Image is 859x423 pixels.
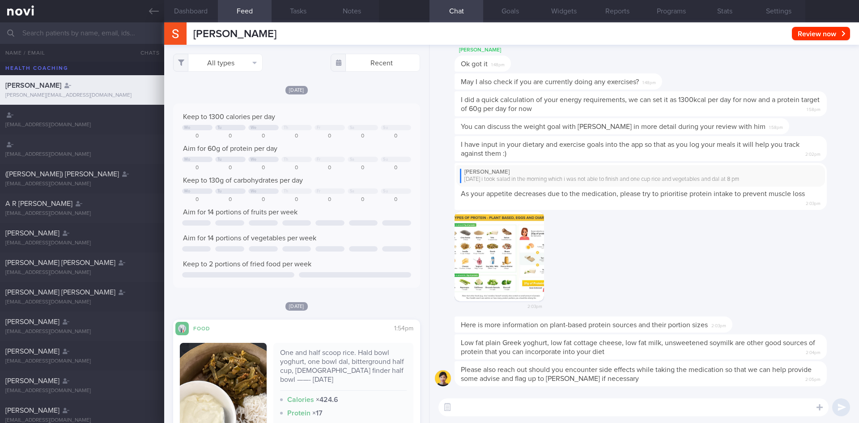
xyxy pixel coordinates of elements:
div: 0 [281,165,312,171]
div: 0 [381,133,411,140]
div: 0 [315,133,345,140]
div: 0 [182,197,213,203]
div: 0 [348,197,378,203]
span: Keep to 1300 calories per day [183,113,275,120]
span: 2:03pm [806,198,821,207]
span: 1:54pm [394,325,413,332]
div: 0 [315,197,345,203]
div: 0 [182,133,213,140]
span: 1:48pm [491,60,505,68]
div: Su [383,157,388,162]
span: [PERSON_NAME] [5,407,60,414]
div: 0 [215,165,246,171]
span: [PERSON_NAME] [5,377,60,385]
span: Aim for 60g of protein per day [183,145,277,152]
div: 0 [215,133,246,140]
div: 0 [348,165,378,171]
span: Keep to 2 portions of fried food per week [183,261,311,268]
div: 0 [215,197,246,203]
span: Here is more information on plant-based protein sources and their portion sizes [461,321,708,329]
span: [DATE] [285,86,308,94]
div: Fr [317,125,321,130]
div: 0 [182,165,213,171]
div: We [251,189,257,194]
span: 1:58pm [807,104,821,113]
div: 0 [381,165,411,171]
span: 2:05pm [805,374,821,383]
div: Th [284,189,289,194]
div: 0 [315,165,345,171]
span: 1:58pm [769,122,783,131]
button: Chats [128,44,164,62]
span: As your appetite decreases due to the medication, please try to prioritise protein intake to prev... [461,190,805,197]
div: Mo [184,189,191,194]
span: 1:48pm [642,77,656,86]
strong: Protein [287,410,310,417]
div: Mo [184,157,191,162]
span: Keep to 130g of carbohydrates per day [183,177,303,184]
span: You can discuss the weight goal with [PERSON_NAME] in more detail during your review with him [461,123,765,130]
span: [PERSON_NAME] [PERSON_NAME] [5,289,115,296]
div: 0 [248,165,279,171]
div: One and half scoop rice. Hald bowl yoghurt, one bowl dal, bitterground half cup, [DEMOGRAPHIC_DAT... [280,348,407,391]
span: [PERSON_NAME] [5,82,61,89]
span: [PERSON_NAME] [5,230,60,237]
div: Tu [217,125,222,130]
div: Th [284,157,289,162]
div: 0 [281,197,312,203]
div: [DATE] i took salad in the morning which i was not able to finish and one cup rice and vegetables... [460,176,821,183]
span: Low fat plain Greek yoghurt, low fat cottage cheese, low fat milk, unsweetened soymilk are other ... [461,339,815,355]
div: Fr [317,189,321,194]
strong: × 424.6 [316,396,338,403]
div: Sa [350,157,355,162]
div: Su [383,125,388,130]
span: May I also check if you are currently doing any exercises? [461,78,639,85]
div: Tu [217,189,222,194]
div: [PERSON_NAME][EMAIL_ADDRESS][DOMAIN_NAME] [5,92,159,99]
div: [EMAIL_ADDRESS][DOMAIN_NAME] [5,299,159,306]
strong: Calories [287,396,314,403]
div: We [251,157,257,162]
div: 0 [348,133,378,140]
div: [EMAIL_ADDRESS][DOMAIN_NAME] [5,240,159,247]
span: 2:03pm [527,301,542,310]
span: Please also reach out should you encounter side effects while taking the medication so that we ca... [461,366,812,382]
div: [EMAIL_ADDRESS][DOMAIN_NAME] [5,210,159,217]
span: I have input in your dietary and exercise goals into the app so that as you log your meals it wil... [461,141,799,157]
div: 0 [248,133,279,140]
div: [PERSON_NAME] [455,45,538,56]
span: [PERSON_NAME] [193,29,276,39]
span: Ok got it [461,60,488,68]
span: Aim for 14 portions of fruits per week [183,209,298,216]
span: [PERSON_NAME] [PERSON_NAME] [5,259,115,266]
span: I did a quick calculation of your energy requirements, we can set it as 1300kcal per day for now ... [461,96,820,112]
div: Sa [350,125,355,130]
div: [EMAIL_ADDRESS][DOMAIN_NAME] [5,358,159,365]
span: A R [PERSON_NAME] [5,200,72,207]
div: Mo [184,125,191,130]
span: 2:03pm [711,320,726,329]
span: 2:02pm [805,149,821,158]
div: [EMAIL_ADDRESS][DOMAIN_NAME] [5,181,159,188]
span: 2:04pm [806,347,821,356]
span: [PERSON_NAME] [5,318,60,325]
div: 0 [381,197,411,203]
div: Food [189,324,225,332]
div: Tu [217,157,222,162]
div: 0 [248,197,279,203]
div: [EMAIL_ADDRESS][DOMAIN_NAME] [5,151,159,158]
span: [PERSON_NAME] [5,348,60,355]
div: Fr [317,157,321,162]
div: Su [383,189,388,194]
div: 0 [281,133,312,140]
div: [EMAIL_ADDRESS][DOMAIN_NAME] [5,388,159,394]
button: All types [173,54,263,72]
div: Th [284,125,289,130]
div: Sa [350,189,355,194]
div: [PERSON_NAME] [460,169,821,176]
div: [EMAIL_ADDRESS][DOMAIN_NAME] [5,269,159,276]
div: [EMAIL_ADDRESS][DOMAIN_NAME] [5,122,159,128]
span: [DATE] [285,302,308,311]
div: [EMAIL_ADDRESS][DOMAIN_NAME] [5,329,159,335]
button: Review now [792,27,850,40]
